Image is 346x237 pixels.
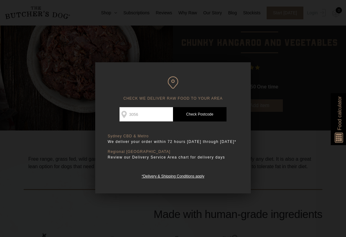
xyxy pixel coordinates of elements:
[108,149,238,154] p: Regional [GEOGRAPHIC_DATA]
[108,139,238,145] p: We deliver your order within 72 hours [DATE] through [DATE]*
[173,107,227,121] a: Check Postcode
[336,96,343,130] span: Food calculator
[108,154,238,160] p: Review our Delivery Service Area chart for delivery days
[142,173,204,178] a: *Delivery & Shipping Conditions apply
[108,76,238,101] h6: CHECK WE DELIVER RAW FOOD TO YOUR AREA
[108,134,238,139] p: Sydney CBD & Metro
[119,107,173,121] input: Postcode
